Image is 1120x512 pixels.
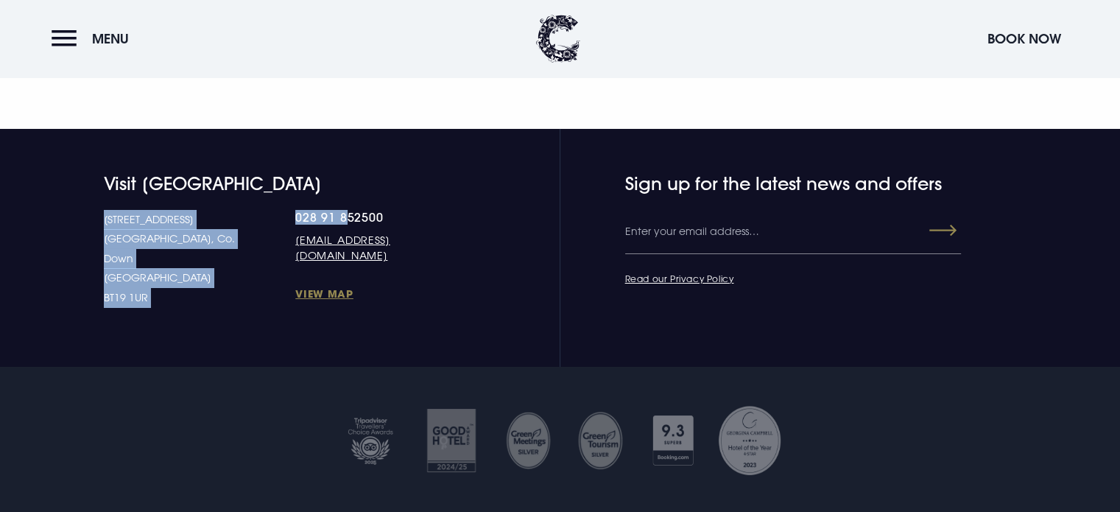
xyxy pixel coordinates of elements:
[295,287,464,301] a: View Map
[577,411,624,470] img: GM SILVER TRANSPARENT
[52,23,136,55] button: Menu
[418,404,485,477] img: Good hotel 24 25 2
[980,23,1068,55] button: Book Now
[625,273,734,284] a: Read our Privacy Policy
[716,404,783,477] img: Georgina Campbell Award 2023
[337,404,404,477] img: Tripadvisor travellers choice 2025
[104,173,465,194] h4: Visit [GEOGRAPHIC_DATA]
[644,404,702,477] img: Booking com 1
[625,173,901,194] h4: Sign up for the latest news and offers
[92,30,129,47] span: Menu
[504,411,551,470] img: Untitled design 35
[625,210,961,254] input: Enter your email address…
[904,217,957,244] button: Submit
[295,232,464,263] a: [EMAIL_ADDRESS][DOMAIN_NAME]
[295,210,464,225] a: 028 91 852500
[104,210,296,308] p: [STREET_ADDRESS] [GEOGRAPHIC_DATA], Co. Down [GEOGRAPHIC_DATA] BT19 1UR
[536,15,580,63] img: Clandeboye Lodge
